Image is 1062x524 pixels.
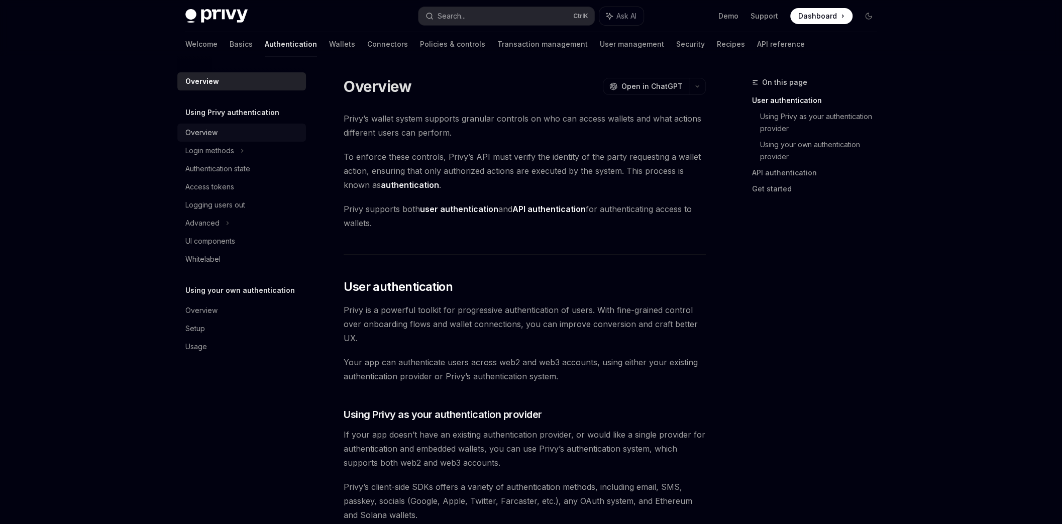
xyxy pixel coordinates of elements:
a: Using your own authentication provider [760,137,885,165]
a: Connectors [367,32,408,56]
button: Search...CtrlK [418,7,594,25]
div: Authentication state [185,163,250,175]
a: Dashboard [790,8,853,24]
a: Usage [177,338,306,356]
strong: authentication [381,180,439,190]
strong: user authentication [420,204,498,214]
a: Support [751,11,778,21]
span: Privy’s wallet system supports granular controls on who can access wallets and what actions diffe... [344,112,706,140]
a: UI components [177,232,306,250]
span: Ask AI [616,11,636,21]
span: If your app doesn’t have an existing authentication provider, or would like a single provider for... [344,428,706,470]
div: UI components [185,235,235,247]
a: Welcome [185,32,218,56]
strong: API authentication [512,204,586,214]
a: Security [676,32,705,56]
a: Policies & controls [420,32,485,56]
span: On this page [762,76,807,88]
a: Whitelabel [177,250,306,268]
a: User management [600,32,664,56]
a: Authentication [265,32,317,56]
a: Transaction management [497,32,588,56]
button: Open in ChatGPT [603,78,689,95]
a: Basics [230,32,253,56]
a: Setup [177,320,306,338]
a: Get started [752,181,885,197]
span: Using Privy as your authentication provider [344,407,542,422]
a: Overview [177,72,306,90]
a: Logging users out [177,196,306,214]
div: Login methods [185,145,234,157]
h1: Overview [344,77,411,95]
div: Search... [438,10,466,22]
span: Privy’s client-side SDKs offers a variety of authentication methods, including email, SMS, passke... [344,480,706,522]
span: Dashboard [798,11,837,21]
span: Privy is a powerful toolkit for progressive authentication of users. With fine-grained control ov... [344,303,706,345]
span: Privy supports both and for authenticating access to wallets. [344,202,706,230]
h5: Using Privy authentication [185,107,279,119]
a: Overview [177,124,306,142]
button: Toggle dark mode [861,8,877,24]
span: User authentication [344,279,453,295]
a: Recipes [717,32,745,56]
span: Your app can authenticate users across web2 and web3 accounts, using either your existing authent... [344,355,706,383]
a: User authentication [752,92,885,109]
div: Whitelabel [185,253,221,265]
div: Usage [185,341,207,353]
span: Ctrl K [573,12,588,20]
button: Ask AI [599,7,644,25]
a: Authentication state [177,160,306,178]
a: Using Privy as your authentication provider [760,109,885,137]
img: dark logo [185,9,248,23]
h5: Using your own authentication [185,284,295,296]
div: Logging users out [185,199,245,211]
div: Setup [185,323,205,335]
div: Overview [185,304,218,317]
a: Demo [718,11,738,21]
a: Access tokens [177,178,306,196]
a: Overview [177,301,306,320]
a: API authentication [752,165,885,181]
div: Overview [185,75,219,87]
a: Wallets [329,32,355,56]
span: To enforce these controls, Privy’s API must verify the identity of the party requesting a wallet ... [344,150,706,192]
a: API reference [757,32,805,56]
div: Overview [185,127,218,139]
span: Open in ChatGPT [621,81,683,91]
div: Access tokens [185,181,234,193]
div: Advanced [185,217,220,229]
